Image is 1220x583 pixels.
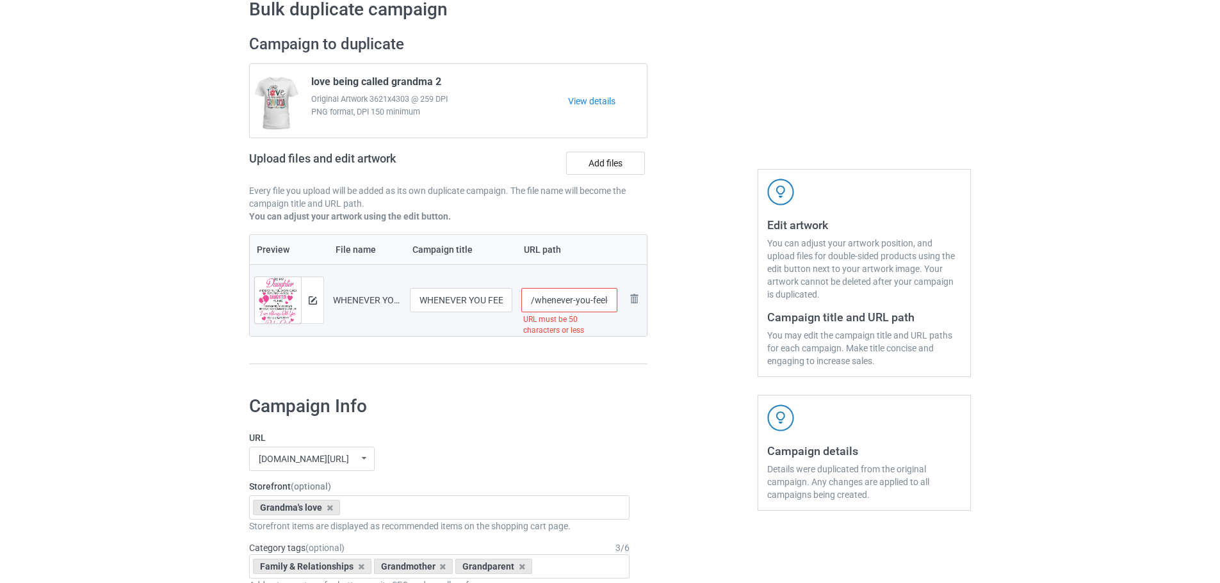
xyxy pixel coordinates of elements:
img: svg+xml;base64,PD94bWwgdmVyc2lvbj0iMS4wIiBlbmNvZGluZz0iVVRGLTgiPz4KPHN2ZyB3aWR0aD0iMTRweCIgaGVpZ2... [309,296,317,305]
div: Storefront items are displayed as recommended items on the shopping cart page. [249,520,630,532]
span: (optional) [305,543,345,553]
span: (optional) [291,481,331,491]
label: URL [249,431,630,444]
a: View details [568,95,647,108]
div: You can adjust your artwork position, and upload files for double-sided products using the edit b... [767,237,961,301]
th: URL path [517,235,622,264]
h2: Campaign to duplicate [249,35,647,54]
div: [DOMAIN_NAME][URL] [259,454,349,463]
div: WHENEVER YOU FEEL OVERWHELMED REMEMBER WHOSE DAUGHTER YOU ARE.png [333,294,401,307]
label: Storefront [249,480,630,493]
label: Category tags [249,541,345,554]
span: love being called grandma 2 [311,76,441,93]
h3: Campaign details [767,443,961,458]
h3: Edit artwork [767,218,961,232]
th: Campaign title [405,235,517,264]
h3: Campaign title and URL path [767,310,961,324]
div: Details were duplicated from the original campaign. Any changes are applied to all campaigns bein... [767,463,961,501]
div: URL must be 50 characters or less [521,312,618,338]
img: svg+xml;base64,PD94bWwgdmVyc2lvbj0iMS4wIiBlbmNvZGluZz0iVVRGLTgiPz4KPHN2ZyB3aWR0aD0iMjhweCIgaGVpZ2... [626,291,642,307]
label: Add files [566,152,645,175]
span: Original Artwork 3621x4303 @ 259 DPI [311,93,568,106]
p: Every file you upload will be added as its own duplicate campaign. The file name will become the ... [249,184,647,210]
div: 3 / 6 [615,541,630,554]
th: File name [329,235,405,264]
img: svg+xml;base64,PD94bWwgdmVyc2lvbj0iMS4wIiBlbmNvZGluZz0iVVRGLTgiPz4KPHN2ZyB3aWR0aD0iNDJweCIgaGVpZ2... [767,404,794,431]
th: Preview [250,235,329,264]
div: You may edit the campaign title and URL paths for each campaign. Make title concise and engaging ... [767,329,961,367]
b: You can adjust your artwork using the edit button. [249,211,451,221]
div: Grandparent [455,559,532,574]
h2: Upload files and edit artwork [249,152,488,175]
img: original.png [255,277,301,332]
h1: Campaign Info [249,395,630,418]
div: Family & Relationships [253,559,371,574]
div: Grandma's love [253,500,340,515]
div: Grandmother [374,559,453,574]
span: PNG format, DPI 150 minimum [311,106,568,118]
img: svg+xml;base64,PD94bWwgdmVyc2lvbj0iMS4wIiBlbmNvZGluZz0iVVRGLTgiPz4KPHN2ZyB3aWR0aD0iNDJweCIgaGVpZ2... [767,179,794,205]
